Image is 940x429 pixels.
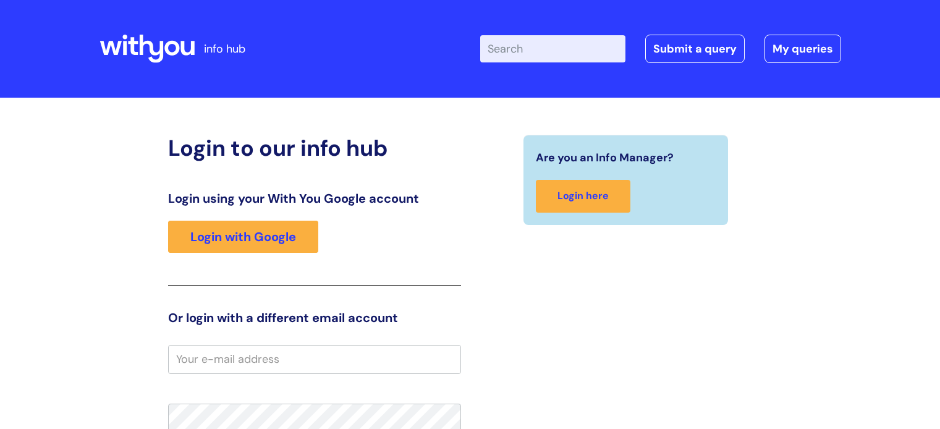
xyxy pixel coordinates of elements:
[204,39,245,59] p: info hub
[536,148,674,168] span: Are you an Info Manager?
[168,310,461,325] h3: Or login with a different email account
[645,35,745,63] a: Submit a query
[480,35,625,62] input: Search
[764,35,841,63] a: My queries
[168,221,318,253] a: Login with Google
[536,180,630,213] a: Login here
[168,191,461,206] h3: Login using your With You Google account
[168,345,461,373] input: Your e-mail address
[168,135,461,161] h2: Login to our info hub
